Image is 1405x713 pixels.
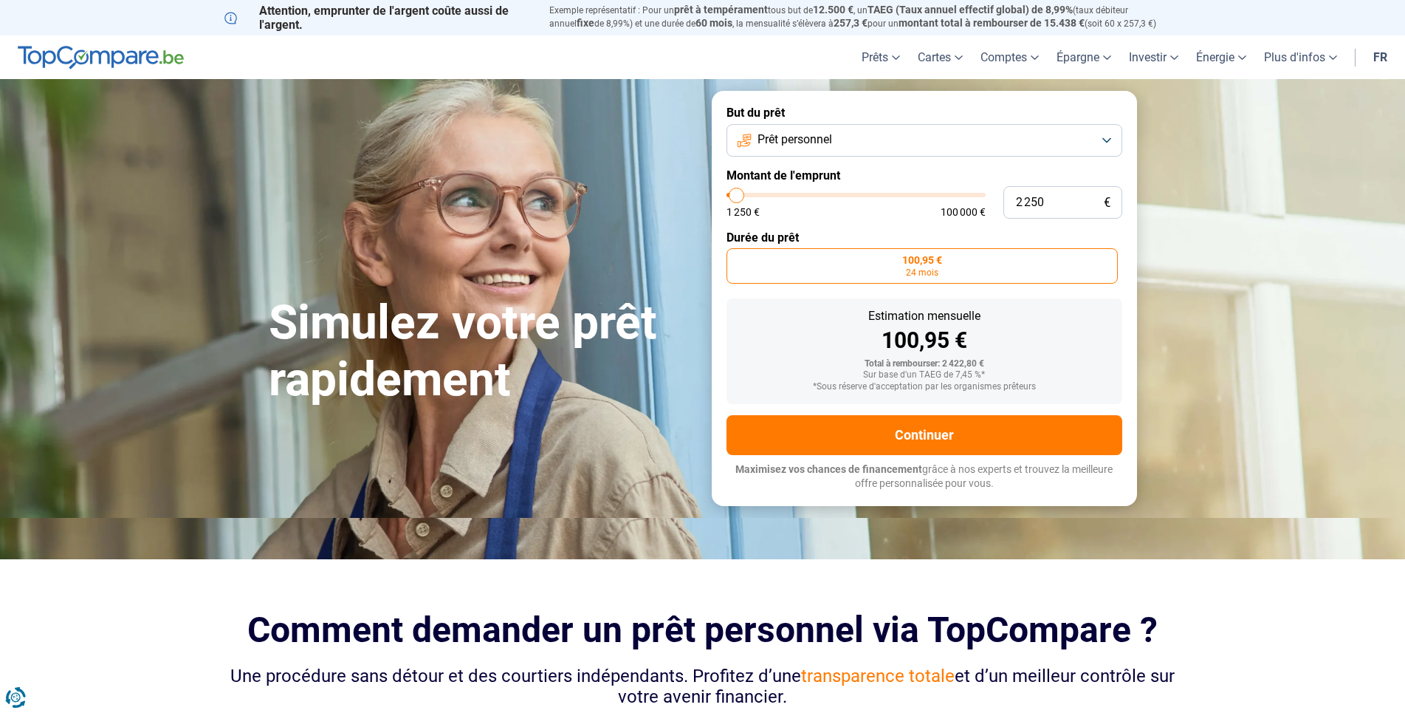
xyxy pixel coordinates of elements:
div: *Sous réserve d'acceptation par les organismes prêteurs [738,382,1110,392]
div: 100,95 € [738,330,1110,352]
label: Montant de l'emprunt [726,168,1122,182]
button: Continuer [726,415,1122,455]
span: € [1104,197,1110,209]
label: Durée du prêt [726,231,1122,245]
button: Prêt personnel [726,124,1122,157]
span: 100 000 € [941,207,986,217]
div: Sur base d'un TAEG de 7,45 %* [738,370,1110,381]
div: Estimation mensuelle [738,310,1110,322]
div: Une procédure sans détour et des courtiers indépendants. Profitez d’une et d’un meilleur contrôle... [224,666,1181,709]
p: Attention, emprunter de l'argent coûte aussi de l'argent. [224,4,532,32]
h2: Comment demander un prêt personnel via TopCompare ? [224,610,1181,650]
h1: Simulez votre prêt rapidement [269,295,694,409]
span: Prêt personnel [758,132,832,148]
p: Exemple représentatif : Pour un tous but de , un (taux débiteur annuel de 8,99%) et une durée de ... [549,4,1181,30]
span: 100,95 € [902,255,942,265]
a: Épargne [1048,35,1120,79]
div: Total à rembourser: 2 422,80 € [738,359,1110,369]
span: 12.500 € [813,4,853,16]
img: TopCompare [18,46,184,69]
a: fr [1364,35,1396,79]
span: 257,3 € [834,17,868,29]
p: grâce à nos experts et trouvez la meilleure offre personnalisée pour vous. [726,463,1122,491]
span: montant total à rembourser de 15.438 € [899,17,1085,29]
span: Maximisez vos chances de financement [735,463,922,475]
a: Énergie [1187,35,1255,79]
a: Investir [1120,35,1187,79]
label: But du prêt [726,106,1122,120]
span: TAEG (Taux annuel effectif global) de 8,99% [868,4,1073,16]
span: 60 mois [695,17,732,29]
a: Plus d'infos [1255,35,1346,79]
a: Prêts [853,35,909,79]
a: Cartes [909,35,972,79]
span: 1 250 € [726,207,760,217]
span: 24 mois [906,268,938,277]
a: Comptes [972,35,1048,79]
span: transparence totale [801,666,955,686]
span: prêt à tempérament [674,4,768,16]
span: fixe [577,17,594,29]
